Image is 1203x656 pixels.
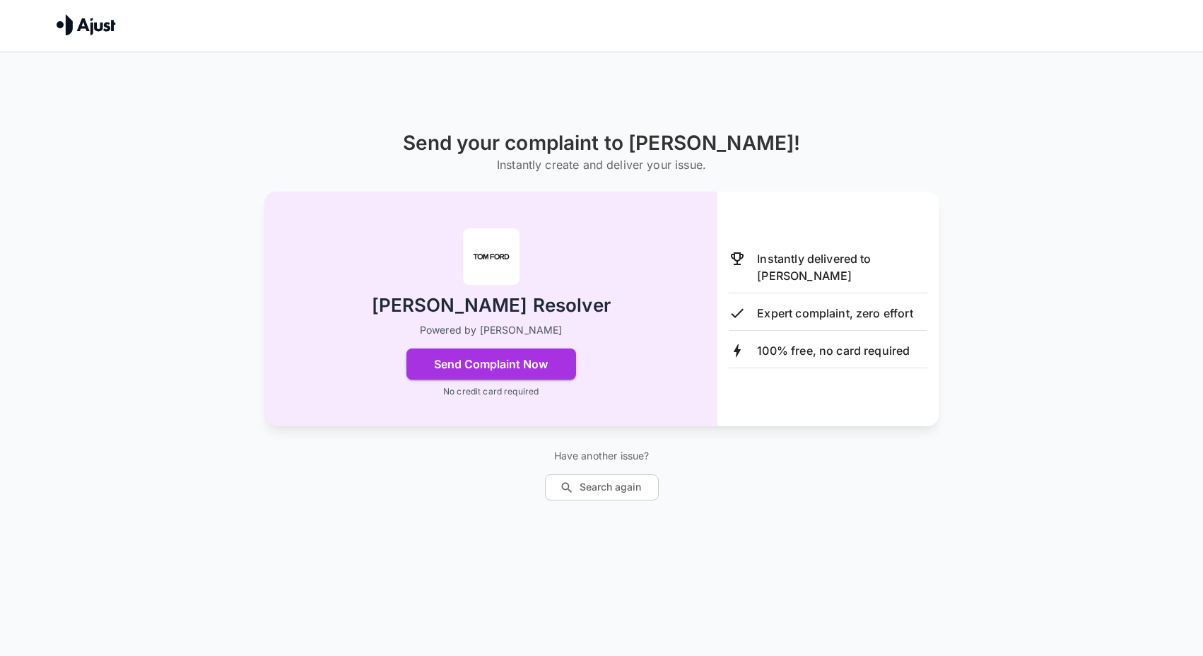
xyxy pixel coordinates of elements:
p: Expert complaint, zero effort [757,305,912,322]
p: Instantly delivered to [PERSON_NAME] [757,250,927,284]
h6: Instantly create and deliver your issue. [403,155,801,175]
h2: [PERSON_NAME] Resolver [372,293,611,318]
h1: Send your complaint to [PERSON_NAME]! [403,131,801,155]
button: Send Complaint Now [406,348,576,380]
p: 100% free, no card required [757,342,910,359]
button: Search again [545,474,659,500]
img: Ajust [57,14,116,35]
p: No credit card required [443,385,539,398]
p: Powered by [PERSON_NAME] [420,323,563,337]
img: Tom Ford [463,228,520,285]
p: Have another issue? [545,449,659,463]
